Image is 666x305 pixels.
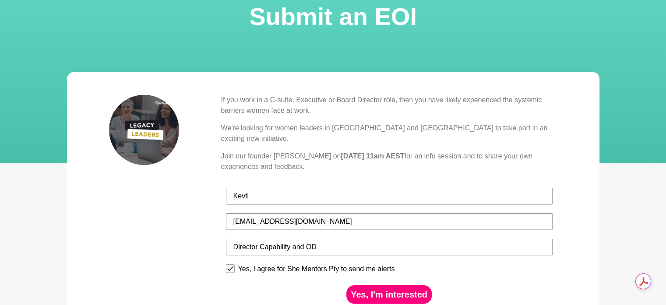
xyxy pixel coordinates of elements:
[238,265,395,273] div: Yes, I agree for She Mentors Pty to send me alerts
[221,123,557,144] p: We're looking for women leaders in [GEOGRAPHIC_DATA] and [GEOGRAPHIC_DATA] to take part in an exc...
[341,152,404,160] strong: [DATE] 11am AEST
[226,213,553,230] input: Email
[221,151,557,172] p: Join our founder [PERSON_NAME] on for an info session and to share your own experiences and feedb...
[226,188,553,205] input: First Name
[221,95,557,116] p: If you work in a C-suite, Executive or Board Director role, then you have likely experienced the ...
[226,239,553,255] input: Job Tile (Past / Present)
[346,285,432,304] button: Yes, I'm interested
